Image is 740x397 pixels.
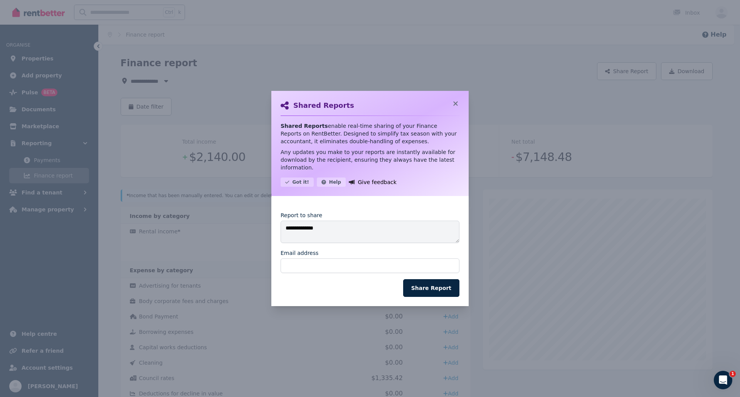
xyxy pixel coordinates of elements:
[281,211,322,219] label: Report to share
[281,148,459,171] p: Any updates you make to your reports are instantly available for download by the recipient, ensur...
[349,178,397,187] a: Give feedback
[281,122,459,145] p: enable real-time sharing of your Finance Reports on RentBetter. Designed to simplify tax season w...
[281,249,318,257] label: Email address
[281,123,328,129] strong: Shared Reports
[730,371,736,377] span: 1
[317,178,346,187] button: Help
[281,178,314,187] button: Got it!
[403,279,459,297] button: Share Report
[714,371,732,389] iframe: Intercom live chat
[293,100,354,111] h2: Shared Reports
